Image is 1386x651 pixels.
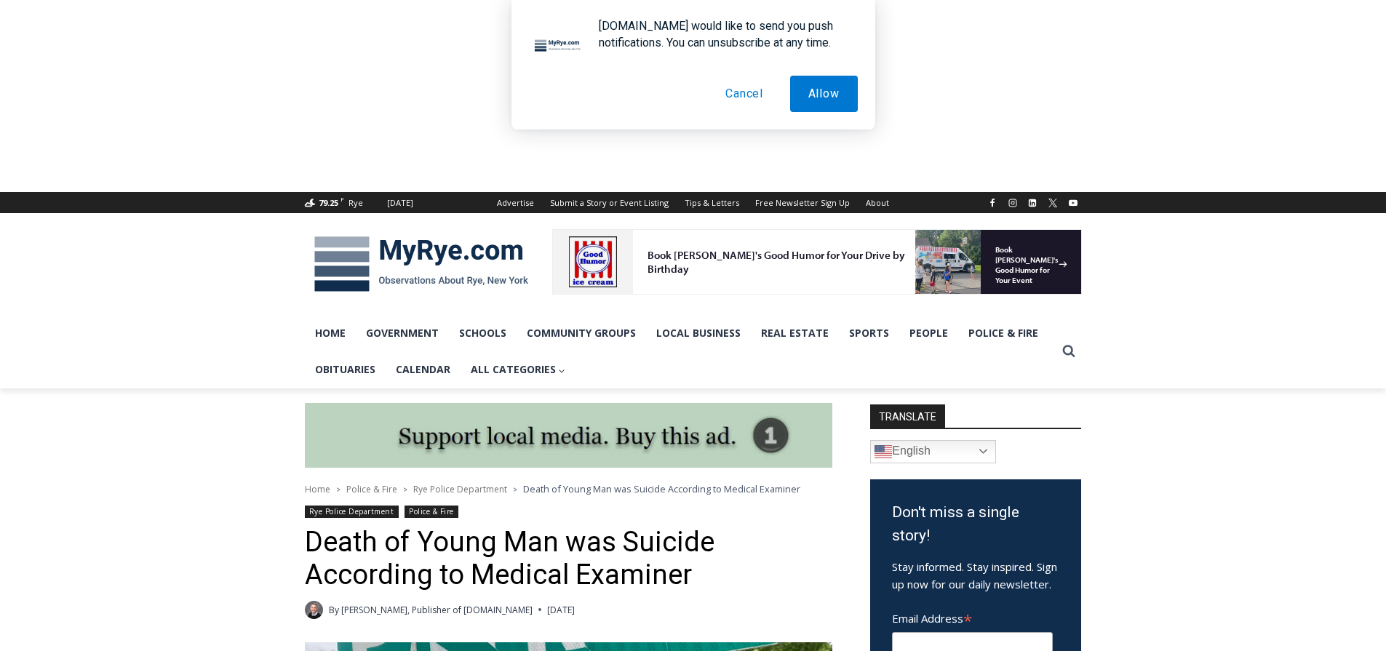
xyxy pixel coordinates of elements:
nav: Secondary Navigation [489,192,897,213]
span: > [403,484,407,495]
a: Open Tues. - Sun. [PHONE_NUMBER] [1,146,146,181]
a: Calendar [386,351,461,388]
a: YouTube [1064,194,1082,212]
a: Government [356,315,449,351]
button: Allow [790,76,858,112]
span: Open Tues. - Sun. [PHONE_NUMBER] [4,150,143,205]
a: Community Groups [517,315,646,351]
time: [DATE] [547,603,575,617]
nav: Breadcrumbs [305,482,832,496]
h3: Don't miss a single story! [892,501,1059,547]
a: Obituaries [305,351,386,388]
h4: Book [PERSON_NAME]'s Good Humor for Your Event [443,15,506,56]
span: > [336,484,340,495]
a: X [1044,194,1062,212]
a: Real Estate [751,315,839,351]
button: Cancel [707,76,781,112]
a: Instagram [1004,194,1021,212]
img: s_800_d653096d-cda9-4b24-94f4-9ae0c7afa054.jpeg [352,1,439,66]
a: Local Business [646,315,751,351]
a: Advertise [489,192,542,213]
a: Author image [305,601,323,619]
img: MyRye.com [305,226,538,302]
a: Rye Police Department [413,483,507,495]
p: Stay informed. Stay inspired. Sign up now for our daily newsletter. [892,558,1059,593]
div: [DOMAIN_NAME] would like to send you push notifications. You can unsubscribe at any time. [587,17,858,51]
a: Home [305,483,330,495]
div: Rye [349,196,363,209]
a: Schools [449,315,517,351]
a: Home [305,315,356,351]
img: support local media, buy this ad [305,403,832,468]
a: Police & Fire [405,506,458,518]
img: en [875,443,892,460]
a: Facebook [984,194,1001,212]
span: Death of Young Man was Suicide According to Medical Examiner [523,482,800,495]
img: notification icon [529,17,587,76]
span: By [329,603,339,617]
strong: TRANSLATE [870,404,945,428]
a: Linkedin [1024,194,1041,212]
a: Rye Police Department [305,506,399,518]
div: "the precise, almost orchestrated movements of cutting and assembling sushi and [PERSON_NAME] mak... [149,91,207,174]
div: [DATE] [387,196,413,209]
span: F [340,195,344,203]
a: About [858,192,897,213]
span: 79.25 [319,197,338,208]
label: Email Address [892,604,1053,630]
a: Book [PERSON_NAME]'s Good Humor for Your Event [432,4,525,66]
div: Book [PERSON_NAME]'s Good Humor for Your Drive by Birthday [95,19,359,47]
a: [PERSON_NAME], Publisher of [DOMAIN_NAME] [341,604,533,616]
nav: Primary Navigation [305,315,1056,388]
button: View Search Form [1056,338,1082,364]
a: Tips & Letters [677,192,747,213]
a: Police & Fire [346,483,397,495]
a: Sports [839,315,899,351]
a: Free Newsletter Sign Up [747,192,858,213]
a: English [870,440,996,463]
button: Child menu of All Categories [461,351,576,388]
a: People [899,315,958,351]
span: > [513,484,517,495]
h1: Death of Young Man was Suicide According to Medical Examiner [305,526,832,592]
a: Police & Fire [958,315,1048,351]
a: Submit a Story or Event Listing [542,192,677,213]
